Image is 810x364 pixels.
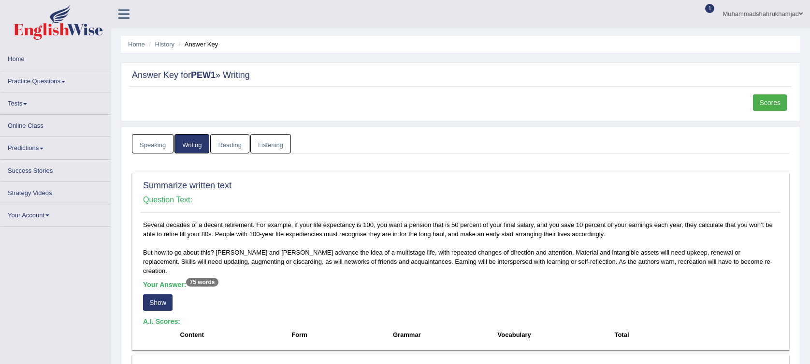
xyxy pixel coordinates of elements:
a: Writing [174,134,209,154]
label: Grammar [393,330,421,339]
sup: 75 words [186,278,218,287]
b: Your Answer: [143,281,218,288]
label: Content [180,330,204,339]
a: Predictions [0,137,111,156]
label: Vocabulary [498,330,531,339]
a: Practice Questions [0,70,111,89]
a: Online Class [0,115,111,134]
a: Reading [210,134,249,154]
a: Tests [0,92,111,111]
button: Show [143,294,173,311]
strong: PEW1 [191,70,216,80]
h4: Question Text: [143,196,778,204]
a: Scores [753,94,787,111]
label: Total [614,330,629,339]
a: Success Stories [0,160,111,179]
div: Several decades of a decent retirement. For example, if your life expectancy is 100, you want a p... [141,220,781,345]
a: Home [128,41,145,48]
b: A.I. Scores: [143,318,180,325]
h2: Answer Key for » Writing [132,71,789,80]
a: Speaking [132,134,174,154]
h2: Summarize written text [143,181,778,191]
label: Form [291,330,307,339]
a: Strategy Videos [0,182,111,201]
span: 1 [705,4,715,13]
a: Your Account [0,204,111,223]
a: Listening [250,134,291,154]
a: Home [0,48,111,67]
a: History [155,41,174,48]
li: Answer Key [176,40,218,49]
